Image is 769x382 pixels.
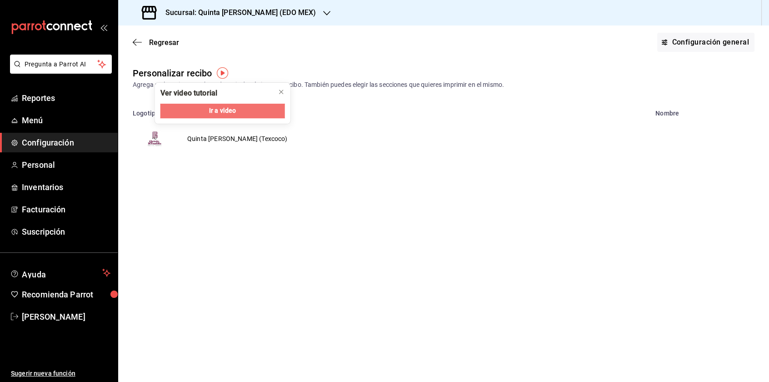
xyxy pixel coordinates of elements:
[657,33,754,52] button: Configuración general
[22,288,110,301] span: Recomienda Parrot
[22,267,99,278] span: Ayuda
[650,104,769,117] th: Nombre
[133,80,754,90] div: Agrega un logotipo, encabezado y pie de página a tu recibo. También puedes elegir las secciones q...
[133,66,212,80] div: Personalizar recibo
[133,38,179,47] button: Regresar
[22,136,110,149] span: Configuración
[22,181,110,193] span: Inventarios
[209,106,236,116] span: Ir a video
[158,7,316,18] h3: Sucursal: Quinta [PERSON_NAME] (EDO MEX)
[22,203,110,216] span: Facturación
[22,226,110,238] span: Suscripción
[10,55,112,74] button: Pregunta a Parrot AI
[176,117,299,161] td: Quinta [PERSON_NAME] (Texcoco)
[11,369,110,378] span: Sugerir nueva función
[149,38,179,47] span: Regresar
[118,104,769,161] table: voidReasonsTable
[160,104,285,118] button: Ir a video
[22,159,110,171] span: Personal
[217,67,228,79] img: Tooltip marker
[22,114,110,126] span: Menú
[160,88,217,98] div: Ver video tutorial
[100,24,107,31] button: open_drawer_menu
[144,128,165,150] img: Preview
[25,60,98,69] span: Pregunta a Parrot AI
[22,311,110,323] span: [PERSON_NAME]
[22,92,110,104] span: Reportes
[118,117,313,161] button: PreviewQuinta [PERSON_NAME] (Texcoco)
[6,66,112,75] a: Pregunta a Parrot AI
[274,85,289,99] button: close
[118,104,650,117] th: Logotipo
